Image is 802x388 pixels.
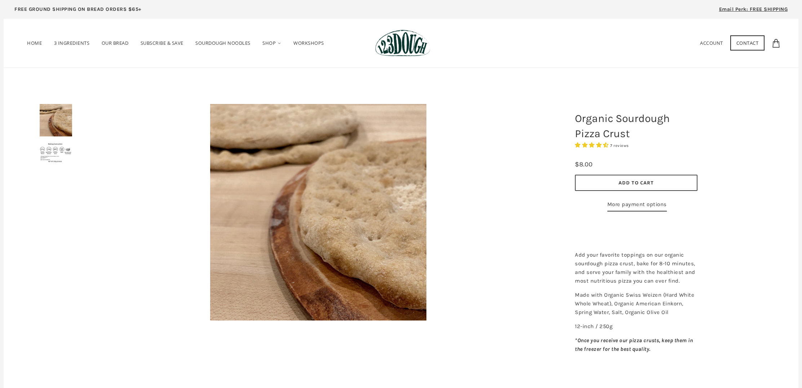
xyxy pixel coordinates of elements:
p: FREE GROUND SHIPPING ON BREAD ORDERS $65+ [14,5,142,13]
div: $8.00 [575,159,593,170]
a: Home [22,30,47,56]
span: 3 Ingredients [54,40,90,46]
a: FREE GROUND SHIPPING ON BREAD ORDERS $65+ [4,4,152,19]
span: 4.29 stars [575,142,610,148]
span: Email Perk: FREE SHIPPING [719,6,788,12]
img: 123Dough Bakery [375,30,430,57]
span: Subscribe & Save [141,40,183,46]
h1: Organic Sourdough Pizza Crust [570,107,703,145]
a: Shop [257,30,287,57]
img: Organic Sourdough Pizza Crust [40,142,72,163]
span: Workshops [293,40,324,46]
a: Workshops [288,30,329,56]
a: Our Bread [96,30,134,56]
em: *Once you receive our pizza crusts, keep them in the freezer for the best quality. [575,337,693,352]
span: 7 reviews [610,143,629,148]
a: Account [700,40,723,46]
span: Home [27,40,42,46]
button: Add to Cart [575,175,697,191]
a: Contact [730,35,765,51]
nav: Primary [22,30,329,57]
span: SOURDOUGH NOODLES [195,40,251,46]
img: Organic Sourdough Pizza Crust [210,104,426,321]
a: 3 Ingredients [49,30,95,56]
span: Our Bread [102,40,129,46]
a: Email Perk: FREE SHIPPING [708,4,799,19]
a: SOURDOUGH NOODLES [190,30,256,56]
span: Shop [262,40,276,46]
p: Made with Organic Swiss Weizen (Hard White Whole Wheat), Organic American Einkorn, Spring Water, ... [575,291,697,317]
p: Add your favorite toppings on our organic sourdough pizza crust, bake for 8-10 minutes, and serve... [575,250,697,285]
a: More payment options [607,200,667,212]
img: Organic Sourdough Pizza Crust [40,104,72,136]
a: Organic Sourdough Pizza Crust [90,104,546,321]
p: 12-inch / 250g [575,322,697,331]
span: Add to Cart [619,179,654,186]
a: Subscribe & Save [135,30,189,56]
